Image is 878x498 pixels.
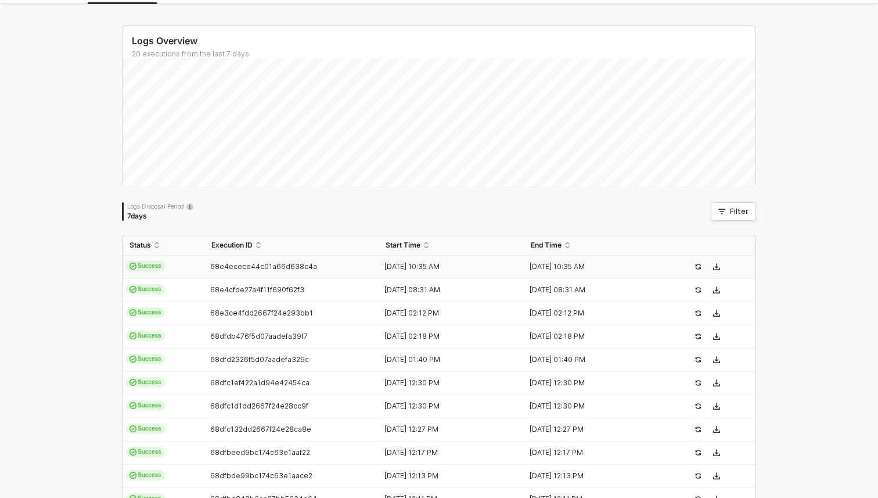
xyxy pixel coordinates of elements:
[126,470,165,481] span: Success
[379,332,514,341] div: [DATE] 02:18 PM
[129,379,136,386] span: icon-cards
[210,471,312,480] span: 68dfbde99bc174c63e1aace2
[713,286,720,293] span: icon-download
[524,471,660,481] div: [DATE] 12:13 PM
[211,241,253,250] span: Execution ID
[531,241,562,250] span: End Time
[524,332,660,341] div: [DATE] 02:18 PM
[379,262,514,271] div: [DATE] 10:35 AM
[695,472,701,479] span: icon-success-page
[713,263,720,270] span: icon-download
[127,202,193,210] div: Logs Disposal Period
[695,449,701,456] span: icon-success-page
[129,356,136,363] span: icon-cards
[713,472,720,479] span: icon-download
[126,261,165,271] span: Success
[713,333,720,340] span: icon-download
[695,333,701,340] span: icon-success-page
[695,403,701,410] span: icon-success-page
[126,284,165,295] span: Success
[126,400,165,411] span: Success
[210,285,304,294] span: 68e4cfde27a4f11f690f62f3
[126,377,165,388] span: Success
[379,309,514,318] div: [DATE] 02:12 PM
[126,447,165,457] span: Success
[129,286,136,293] span: icon-cards
[524,235,669,256] th: End Time
[713,310,720,317] span: icon-download
[210,262,317,271] span: 68e4ecece44c01a66d638c4a
[695,379,701,386] span: icon-success-page
[379,448,514,457] div: [DATE] 12:17 PM
[524,262,660,271] div: [DATE] 10:35 AM
[126,354,165,364] span: Success
[695,310,701,317] span: icon-success-page
[129,241,151,250] span: Status
[210,378,310,387] span: 68dfc1ef422a1d94e42454ca
[713,356,720,363] span: icon-download
[379,285,514,295] div: [DATE] 08:31 AM
[379,471,514,481] div: [DATE] 12:13 PM
[210,425,311,433] span: 68dfc132dd2667f24e28ca8e
[129,263,136,270] span: icon-cards
[129,402,136,409] span: icon-cards
[695,286,701,293] span: icon-success-page
[524,378,660,388] div: [DATE] 12:30 PM
[379,355,514,364] div: [DATE] 01:40 PM
[123,235,204,256] th: Status
[129,309,136,316] span: icon-cards
[127,212,193,221] div: 7 days
[695,263,701,270] span: icon-success-page
[524,448,660,457] div: [DATE] 12:17 PM
[126,307,165,318] span: Success
[132,49,755,59] div: 20 executions from the last 7 days
[126,331,165,341] span: Success
[524,309,660,318] div: [DATE] 02:12 PM
[210,332,308,341] span: 68dfdb476f5d07aadefa39f7
[695,356,701,363] span: icon-success-page
[210,402,308,410] span: 68dfc1d1dd2667f24e28cc9f
[713,403,720,410] span: icon-download
[524,355,660,364] div: [DATE] 01:40 PM
[379,402,514,411] div: [DATE] 12:30 PM
[379,378,514,388] div: [DATE] 12:30 PM
[210,448,310,457] span: 68dfbeed9bc174c63e1aaf22
[695,426,701,433] span: icon-success-page
[210,309,313,317] span: 68e3ce4fdd2667f24e293bb1
[524,402,660,411] div: [DATE] 12:30 PM
[524,425,660,434] div: [DATE] 12:27 PM
[379,425,514,434] div: [DATE] 12:27 PM
[713,379,720,386] span: icon-download
[129,332,136,339] span: icon-cards
[129,449,136,456] span: icon-cards
[129,472,136,479] span: icon-cards
[132,35,755,47] div: Logs Overview
[524,285,660,295] div: [DATE] 08:31 AM
[713,426,720,433] span: icon-download
[386,241,420,250] span: Start Time
[126,424,165,434] span: Success
[210,355,309,364] span: 68dfd2326f5d07aadefa329c
[713,449,720,456] span: icon-download
[711,202,756,221] button: Filter
[379,235,524,256] th: Start Time
[730,207,749,216] div: Filter
[129,425,136,432] span: icon-cards
[204,235,379,256] th: Execution ID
